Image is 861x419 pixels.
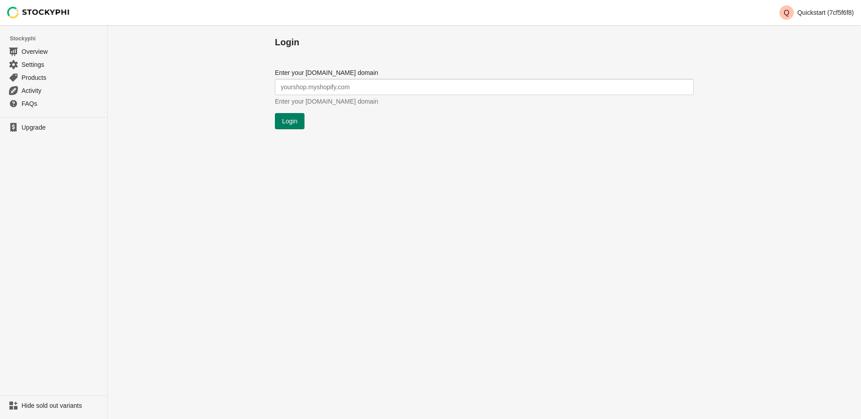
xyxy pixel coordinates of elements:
[4,121,104,134] a: Upgrade
[275,79,694,95] input: yourshop.myshopify.com
[22,99,102,108] span: FAQs
[779,5,794,20] span: Avatar with initials Q
[22,401,102,410] span: Hide sold out variants
[4,399,104,412] a: Hide sold out variants
[776,4,857,22] button: Avatar with initials QQuickstart (7cf5f6f8)
[282,118,297,125] span: Login
[22,73,102,82] span: Products
[22,86,102,95] span: Activity
[4,58,104,71] a: Settings
[22,47,102,56] span: Overview
[22,123,102,132] span: Upgrade
[4,45,104,58] a: Overview
[10,34,107,43] span: Stockyphi
[275,98,378,105] span: Enter your [DOMAIN_NAME] domain
[784,9,789,17] text: Q
[22,60,102,69] span: Settings
[4,71,104,84] a: Products
[4,97,104,110] a: FAQs
[7,7,70,18] img: Stockyphi
[275,36,694,48] h1: Login
[797,9,854,16] p: Quickstart (7cf5f6f8)
[275,113,304,129] button: Login
[275,68,378,77] label: Enter your [DOMAIN_NAME] domain
[4,84,104,97] a: Activity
